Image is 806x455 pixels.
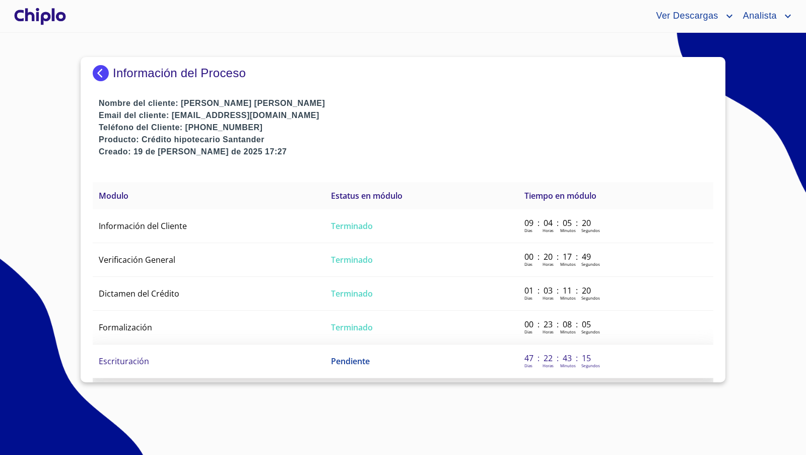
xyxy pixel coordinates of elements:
span: Estatus en módulo [331,190,402,201]
p: Dias [524,363,532,368]
span: Tiempo en módulo [524,190,596,201]
span: Terminado [331,254,373,265]
span: Analista [735,8,782,24]
span: Ver Descargas [648,8,723,24]
span: Terminado [331,220,373,232]
p: Segundos [581,227,600,233]
span: Terminado [331,288,373,299]
span: Verificación General [99,254,175,265]
p: Horas [543,329,554,334]
p: Minutos [560,295,576,301]
span: Dictamen del Crédito [99,288,179,299]
p: Minutos [560,227,576,233]
span: Pendiente [331,356,370,367]
p: 09 : 04 : 05 : 20 [524,217,592,229]
span: Terminado [331,322,373,333]
p: Email del cliente: [EMAIL_ADDRESS][DOMAIN_NAME] [99,109,713,122]
p: Horas [543,261,554,267]
p: Segundos [581,329,600,334]
p: Minutos [560,363,576,368]
p: Segundos [581,363,600,368]
p: Creado: 19 de [PERSON_NAME] de 2025 17:27 [99,146,713,158]
p: 00 : 20 : 17 : 49 [524,251,592,262]
p: Horas [543,295,554,301]
button: account of current user [735,8,794,24]
p: Información del Proceso [113,66,246,80]
p: Minutos [560,261,576,267]
div: Información del Proceso [93,65,713,81]
p: Dias [524,261,532,267]
p: Producto: Crédito hipotecario Santander [99,134,713,146]
p: Segundos [581,295,600,301]
p: 00 : 23 : 08 : 05 [524,319,592,330]
p: Nombre del cliente: [PERSON_NAME] [PERSON_NAME] [99,97,713,109]
span: Información del Cliente [99,220,187,232]
p: Segundos [581,261,600,267]
p: Dias [524,329,532,334]
p: Horas [543,363,554,368]
img: Docupass spot blue [93,65,113,81]
p: 01 : 03 : 11 : 20 [524,285,592,296]
button: account of current user [648,8,735,24]
p: Dias [524,227,532,233]
p: Horas [543,227,554,233]
p: Minutos [560,329,576,334]
p: 47 : 22 : 43 : 15 [524,353,592,364]
span: Escrituración [99,356,149,367]
p: Teléfono del Cliente: [PHONE_NUMBER] [99,122,713,134]
span: Modulo [99,190,128,201]
span: Formalización [99,322,152,333]
p: Dias [524,295,532,301]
